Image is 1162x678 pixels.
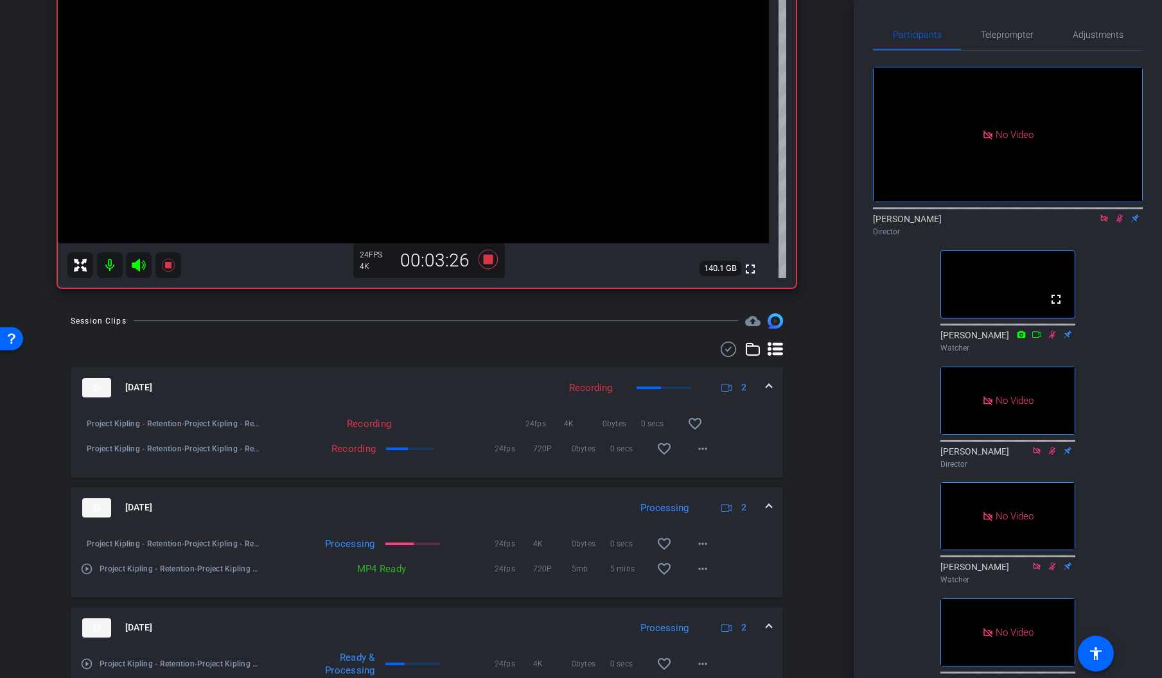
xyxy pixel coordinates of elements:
span: 24fps [495,442,533,455]
mat-icon: favorite_border [656,441,672,456]
span: Project Kipling - Retention-Project Kipling - Retention-david3-2025-08-25-08-46-06-552-0 [100,657,261,670]
span: Project Kipling - Retention-Project Kipling - Retention-[PERSON_NAME]-2025-08-25-08-55-43-846-1 [87,442,261,455]
mat-icon: more_horiz [695,536,710,552]
span: 5mb [572,562,610,575]
span: 24fps [495,562,533,575]
span: Destinations for your clips [745,313,761,329]
span: 2 [741,621,746,634]
span: No Video [996,394,1034,406]
mat-icon: more_horiz [695,656,710,672]
span: 4K [533,657,572,670]
span: Teleprompter [981,30,1034,39]
div: Watcher [940,342,1075,354]
div: [PERSON_NAME] [873,213,1143,238]
div: Watcher [940,574,1075,586]
span: Participants [893,30,942,39]
mat-icon: more_horiz [695,441,710,456]
span: [DATE] [125,621,152,634]
img: thumb-nail [82,498,111,517]
span: 0bytes [572,657,610,670]
span: Project Kipling - Retention-Project Kipling - Retention-david3-2025-08-25-08-51-10-671-0 [87,537,261,550]
mat-icon: accessibility [1088,646,1104,661]
span: No Video [996,627,1034,638]
div: 4K [360,261,392,272]
span: 0bytes [603,417,641,430]
div: Director [940,458,1075,470]
div: 24 [360,250,392,260]
span: No Video [996,128,1034,140]
span: 24fps [525,417,564,430]
span: 0bytes [572,442,610,455]
span: 140.1 GB [700,261,741,276]
div: [PERSON_NAME] [940,445,1075,470]
span: 0 secs [610,537,649,550]
span: FPS [369,250,382,259]
mat-icon: play_circle_outline [80,657,93,670]
div: Processing [634,501,695,516]
div: Session Clips [71,315,127,327]
div: Recording [261,417,398,430]
div: Recording [261,442,382,455]
img: thumb-nail [82,618,111,638]
mat-icon: play_circle_outline [80,562,93,575]
div: thumb-nail[DATE]Recording2 [71,408,783,478]
div: 00:03:26 [392,250,478,272]
div: Director [873,226,1143,238]
span: No Video [996,510,1034,522]
mat-expansion-panel-header: thumb-nail[DATE]Processing2 [71,487,783,528]
img: Session clips [768,313,783,329]
mat-icon: favorite_border [656,536,672,552]
span: Project Kipling - Retention-Project Kipling - Retention-[PERSON_NAME]-2025-08-25-08-51-10-671-1 [100,562,261,575]
span: Project Kipling - Retention-Project Kipling - Retention-david3-2025-08-25-08-55-43-846-0 [87,417,261,430]
span: 4K [564,417,603,430]
div: Processing [311,537,381,550]
span: 720P [533,442,572,455]
span: 0 secs [641,417,680,430]
span: 720P [533,562,572,575]
span: 4K [533,537,572,550]
span: 0 secs [610,657,649,670]
mat-icon: more_horiz [695,561,710,577]
img: thumb-nail [82,378,111,397]
mat-icon: favorite_border [656,561,672,577]
mat-icon: favorite_border [687,416,703,431]
mat-icon: cloud_upload [745,313,761,329]
span: 0bytes [572,537,610,550]
mat-expansion-panel-header: thumb-nail[DATE]Processing2 [71,607,783,648]
span: Adjustments [1073,30,1123,39]
span: 2 [741,381,746,394]
div: [PERSON_NAME] [940,561,1075,586]
span: 24fps [495,657,533,670]
span: 2 [741,501,746,514]
span: [DATE] [125,501,152,514]
span: 0 secs [610,442,649,455]
mat-icon: fullscreen [1048,291,1064,307]
div: Ready & Processing [311,651,381,677]
span: 5 mins [610,562,649,575]
span: 24fps [495,537,533,550]
div: MP4 Ready [342,562,412,575]
div: Recording [563,381,619,395]
div: thumb-nail[DATE]Processing2 [71,528,783,598]
span: [DATE] [125,381,152,394]
div: Processing [634,621,695,636]
div: [PERSON_NAME] [940,329,1075,354]
mat-expansion-panel-header: thumb-nail[DATE]Recording2 [71,367,783,408]
mat-icon: favorite_border [656,656,672,672]
mat-icon: fullscreen [743,261,758,277]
